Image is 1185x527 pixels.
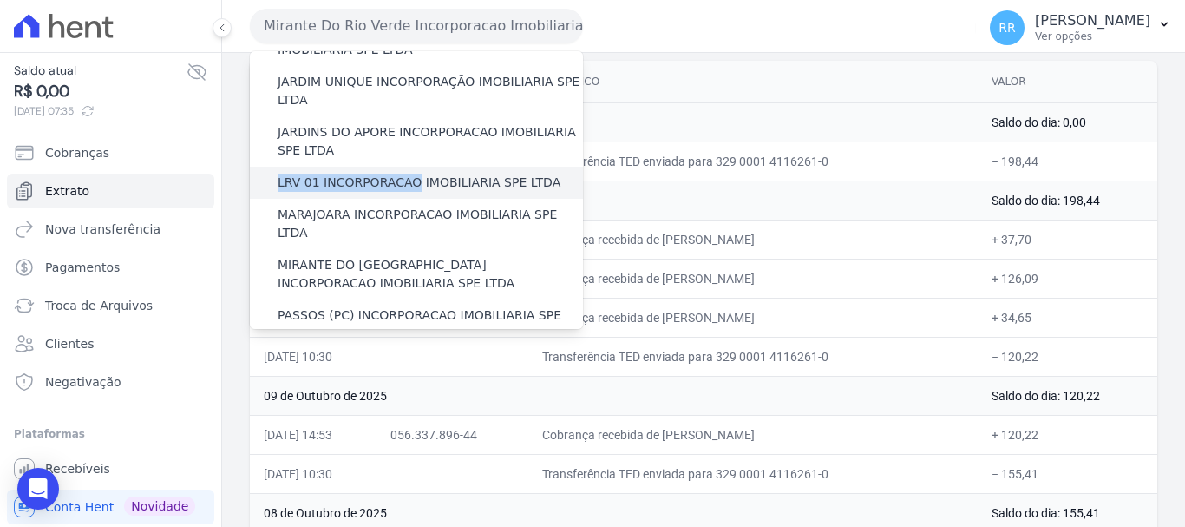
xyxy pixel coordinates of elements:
[528,259,978,298] td: Cobrança recebida de [PERSON_NAME]
[45,335,94,352] span: Clientes
[1035,12,1150,30] p: [PERSON_NAME]
[250,181,978,220] td: 10 de Outubro de 2025
[278,306,583,343] label: PASSOS (PC) INCORPORACAO IMOBILIARIA SPE LTDA
[278,174,560,192] label: LRV 01 INCORPORACAO IMOBILIARIA SPE LTDA
[978,181,1157,220] td: Saldo do dia: 198,44
[278,123,583,160] label: JARDINS DO APORE INCORPORACAO IMOBILIARIA SPE LTDA
[978,142,1157,181] td: − 198,44
[528,298,978,337] td: Cobrança recebida de [PERSON_NAME]
[978,220,1157,259] td: + 37,70
[17,468,59,510] div: Open Intercom Messenger
[124,497,195,516] span: Novidade
[978,454,1157,493] td: − 155,41
[528,220,978,259] td: Cobrança recebida de [PERSON_NAME]
[7,288,214,323] a: Troca de Arquivos
[978,259,1157,298] td: + 126,09
[45,297,153,314] span: Troca de Arquivos
[1035,30,1150,43] p: Ver opções
[278,206,583,242] label: MARAJOARA INCORPORACAO IMOBILIARIA SPE LTDA
[7,135,214,170] a: Cobranças
[7,490,214,524] a: Conta Hent Novidade
[376,415,527,454] td: 056.337.896-44
[45,460,110,478] span: Recebíveis
[528,61,978,103] th: Histórico
[978,415,1157,454] td: + 120,22
[250,9,583,43] button: Mirante Do Rio Verde Incorporacao Imobiliaria SPE LTDA
[14,62,187,80] span: Saldo atual
[528,454,978,493] td: Transferência TED enviada para 329 0001 4116261-0
[250,376,978,415] td: 09 de Outubro de 2025
[7,250,214,285] a: Pagamentos
[45,144,109,161] span: Cobranças
[7,451,214,486] a: Recebíveis
[250,337,376,376] td: [DATE] 10:30
[978,102,1157,142] td: Saldo do dia: 0,00
[14,424,207,445] div: Plataformas
[528,415,978,454] td: Cobrança recebida de [PERSON_NAME]
[45,498,114,516] span: Conta Hent
[278,256,583,293] label: MIRANTE DO [GEOGRAPHIC_DATA] INCORPORACAO IMOBILIARIA SPE LTDA
[14,80,187,103] span: R$ 0,00
[250,454,376,493] td: [DATE] 10:30
[528,337,978,376] td: Transferência TED enviada para 329 0001 4116261-0
[45,221,160,238] span: Nova transferência
[250,415,376,454] td: [DATE] 14:53
[978,376,1157,415] td: Saldo do dia: 120,22
[978,61,1157,103] th: Valor
[976,3,1185,52] button: RR [PERSON_NAME] Ver opções
[978,298,1157,337] td: + 34,65
[998,22,1015,34] span: RR
[45,259,120,276] span: Pagamentos
[7,365,214,399] a: Negativação
[278,73,583,109] label: JARDIM UNIQUE INCORPORAÇÃO IMOBILIARIA SPE LTDA
[250,102,978,142] td: 11 de Outubro de 2025
[528,142,978,181] td: Transferência TED enviada para 329 0001 4116261-0
[978,337,1157,376] td: − 120,22
[7,326,214,361] a: Clientes
[7,212,214,247] a: Nova transferência
[14,103,187,119] span: [DATE] 07:35
[45,182,89,200] span: Extrato
[7,174,214,208] a: Extrato
[45,373,121,391] span: Negativação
